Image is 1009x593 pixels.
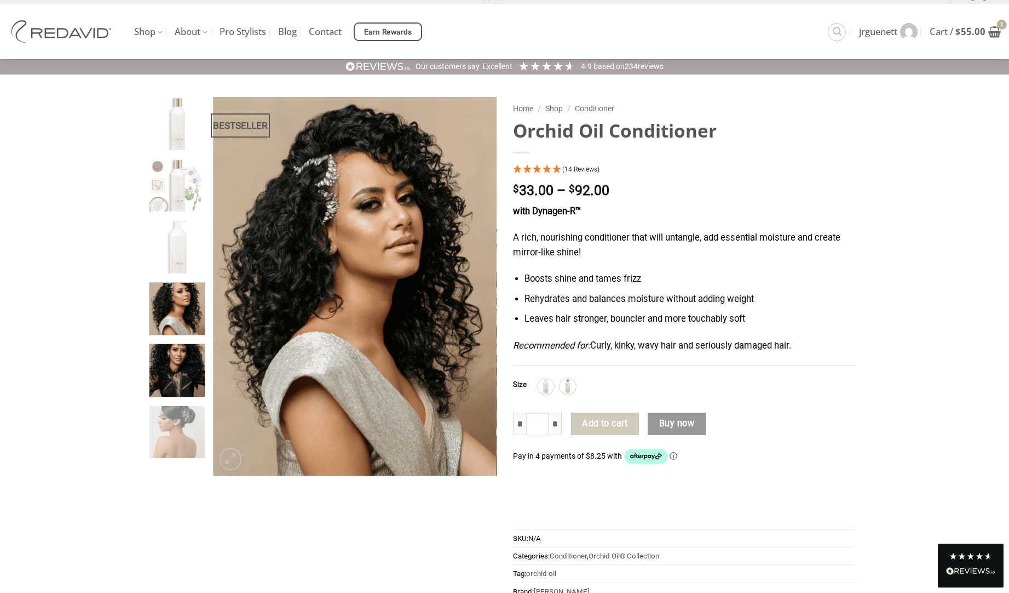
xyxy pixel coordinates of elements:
span: 234 [625,62,638,71]
label: Size [513,381,527,389]
a: About [175,21,207,43]
div: Excellent [482,61,512,72]
a: Blog [278,22,297,42]
span: / [538,104,541,113]
h1: Orchid Oil Conditioner [513,119,855,142]
a: Earn Rewards [354,22,422,41]
bdi: 33.00 [513,183,553,198]
a: Zoom [220,448,241,470]
span: (14 Reviews) [562,166,599,173]
div: 4.8 Stars [949,552,993,561]
span: SKU: [513,529,855,547]
li: Boosts shine and tames frizz [524,272,855,287]
div: Read All Reviews [938,544,1004,588]
a: Contact [309,22,342,42]
span: – [557,183,566,198]
nav: Breadcrumb [513,102,855,115]
div: Our customers say [416,61,480,72]
img: 250ml [561,379,575,394]
a: Pro Stylists [220,22,266,42]
li: Rehydrates and balances moisture without adding weight [524,292,855,307]
img: REDAVID Orchid Oil Conditioner [149,98,205,153]
img: 1L [539,379,553,394]
a: Conditioner [575,104,614,113]
span: $ [955,25,961,38]
span: Based on [593,62,625,71]
iframe: Secure payment input frame [513,484,855,497]
a: Information - Opens a dialog [670,452,677,460]
a: Shop [545,104,563,113]
a: orchid oil [526,569,556,578]
li: Leaves hair stronger, bouncier and more touchably soft [524,312,855,327]
span: Tag: [513,565,855,582]
a: Shop [134,21,163,43]
div: 250ml [560,378,576,395]
span: 4.9 [581,62,593,71]
em: Recommended for: [513,340,590,351]
span: Pay in 4 payments of $8.25 with [513,452,624,460]
p: A rich, nourishing conditioner that will untangle, add essential moisture and create mirror-like ... [513,231,855,260]
span: $ [569,184,575,195]
span: jrguenett [859,27,897,36]
input: Product quantity [526,413,549,436]
div: 4.91 Stars [518,60,575,72]
a: Orchid Oil® Collection [589,552,659,560]
div: Read All Reviews [946,565,995,579]
img: REDAVID Orchid Oil Conditioner [149,159,205,215]
div: 4.93 Stars - 14 Reviews [513,163,855,178]
a: Search [828,23,846,41]
span: $ [513,184,519,195]
p: Curly, kinky, wavy hair and seriously damaged hair. [513,339,855,353]
span: Categories: , [513,547,855,565]
img: REVIEWS.io [345,61,410,72]
bdi: 92.00 [569,183,609,198]
div: 1L [538,378,554,395]
bdi: 55.00 [955,25,985,38]
a: Conditioner [550,552,587,560]
a: View cart [930,20,1001,44]
input: Increase quantity of Orchid Oil Conditioner [549,413,562,436]
a: Home [513,104,533,113]
span: Cart / [930,27,985,36]
button: Buy now [648,413,705,436]
strong: with Dynagen-R™ [513,206,581,216]
img: REDAVID Orchid Oil Conditioner Liter [149,221,205,276]
img: Orchid Oil Conditioner - Image 4 [213,97,497,476]
span: N/A [528,534,541,543]
a: jrguenett [859,18,918,46]
button: Add to cart [571,413,639,436]
span: / [567,104,570,113]
span: reviews [638,62,664,71]
img: REVIEWS.io [946,567,995,575]
img: REDAVID Salon Products | United States [8,20,118,43]
input: Reduce quantity of Orchid Oil Conditioner [513,413,526,436]
span: Earn Rewards [364,26,412,38]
